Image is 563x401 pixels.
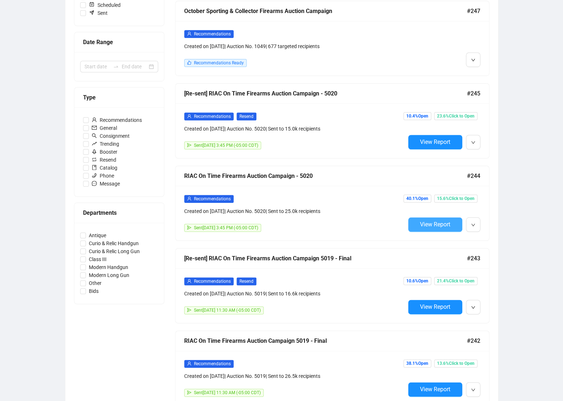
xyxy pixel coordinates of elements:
[83,38,155,47] div: Date Range
[408,217,462,232] button: View Report
[86,263,131,271] span: Modern Handgun
[403,359,431,367] span: 38.1% Open
[194,60,244,65] span: Recommendations Ready
[89,116,145,124] span: Recommendations
[92,165,97,170] span: book
[194,225,258,230] span: Sent [DATE] 3:45 PM (-05:00 CDT)
[83,208,155,217] div: Departments
[471,140,475,145] span: down
[194,279,231,284] span: Recommendations
[467,336,480,345] span: #242
[184,336,467,345] div: RIAC On Time Firearms Auction Campaign 5019 - Final
[184,207,405,215] div: Created on [DATE] | Auction No. 5020 | Sent to 25.0k recipients
[194,196,231,201] span: Recommendations
[408,382,462,397] button: View Report
[86,271,132,279] span: Modern Long Gun
[187,361,191,366] span: user
[187,308,191,312] span: send
[184,7,467,16] div: October Sporting & Collector Firearms Auction Campaign
[184,372,405,380] div: Created on [DATE] | Auction No. 5019 | Sent to 26.5k recipients
[92,149,97,154] span: rocket
[194,114,231,119] span: Recommendations
[113,64,119,69] span: swap-right
[420,138,450,145] span: View Report
[471,388,475,392] span: down
[420,221,450,228] span: View Report
[113,64,119,69] span: to
[187,196,191,201] span: user
[122,63,147,71] input: End date
[92,141,97,146] span: rise
[89,124,120,132] span: General
[187,60,191,65] span: like
[434,359,477,367] span: 13.6% Click to Open
[86,247,143,255] span: Curio & Relic Long Gun
[175,83,489,158] a: [Re-sent] RIAC On Time Firearms Auction Campaign - 5020#245userRecommendationsResendCreated on [D...
[471,223,475,227] span: down
[471,58,475,62] span: down
[408,135,462,149] button: View Report
[85,63,110,71] input: Start date
[86,1,124,9] span: Scheduled
[184,42,405,50] div: Created on [DATE] | Auction No. 1049 | 677 targeted recipients
[175,1,489,76] a: October Sporting & Collector Firearms Auction Campaign#247userRecommendationsCreated on [DATE]| A...
[194,31,231,37] span: Recommendations
[92,173,97,178] span: phone
[89,180,123,188] span: Message
[92,125,97,130] span: mail
[420,303,450,310] span: View Report
[467,89,480,98] span: #245
[92,117,97,122] span: user
[467,254,480,263] span: #243
[467,7,480,16] span: #247
[403,195,431,202] span: 40.1% Open
[187,143,191,147] span: send
[86,255,109,263] span: Class III
[83,93,155,102] div: Type
[194,361,231,366] span: Recommendations
[434,112,477,120] span: 23.6% Click to Open
[237,277,256,285] span: Resend
[86,9,111,17] span: Sent
[86,279,104,287] span: Other
[184,89,467,98] div: [Re-sent] RIAC On Time Firearms Auction Campaign - 5020
[187,225,191,230] span: send
[434,277,477,285] span: 21.4% Click to Open
[471,305,475,310] span: down
[89,148,120,156] span: Booster
[89,132,133,140] span: Consignment
[89,156,119,164] span: Resend
[194,308,261,313] span: Sent [DATE] 11:30 AM (-05:00 CDT)
[92,133,97,138] span: search
[408,300,462,314] button: View Report
[467,171,480,180] span: #244
[194,143,258,148] span: Sent [DATE] 3:45 PM (-05:00 CDT)
[184,290,405,298] div: Created on [DATE] | Auction No. 5019 | Sent to 16.6k recipients
[184,254,467,263] div: [Re-sent] RIAC On Time Firearms Auction Campaign 5019 - Final
[92,181,97,186] span: message
[86,239,142,247] span: Curio & Relic Handgun
[86,231,109,239] span: Antique
[187,279,191,283] span: user
[89,164,120,172] span: Catalog
[403,112,431,120] span: 10.4% Open
[187,114,191,118] span: user
[92,157,97,162] span: retweet
[194,390,261,395] span: Sent [DATE] 11:30 AM (-05:00 CDT)
[86,287,101,295] span: Bids
[184,171,467,180] div: RIAC On Time Firearms Auction Campaign - 5020
[184,125,405,133] div: Created on [DATE] | Auction No. 5020 | Sent to 15.0k recipients
[187,31,191,36] span: user
[403,277,431,285] span: 10.6% Open
[237,112,256,120] span: Resend
[187,390,191,394] span: send
[434,195,477,202] span: 15.6% Click to Open
[175,248,489,323] a: [Re-sent] RIAC On Time Firearms Auction Campaign 5019 - Final#243userRecommendationsResendCreated...
[175,166,489,241] a: RIAC On Time Firearms Auction Campaign - 5020#244userRecommendationsCreated on [DATE]| Auction No...
[89,172,117,180] span: Phone
[420,386,450,393] span: View Report
[89,140,122,148] span: Trending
